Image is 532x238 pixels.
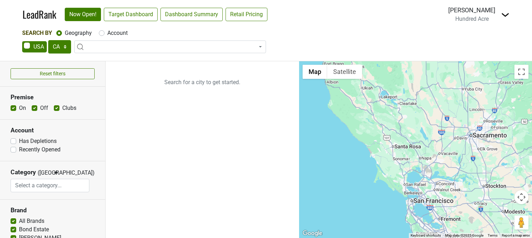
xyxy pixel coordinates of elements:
[22,30,52,36] span: Search By
[11,127,95,134] h3: Account
[19,217,44,225] label: All Brands
[502,233,530,237] a: Report a map error
[19,137,57,145] label: Has Depletions
[19,145,61,154] label: Recently Opened
[104,8,158,21] a: Target Dashboard
[514,190,528,204] button: Map camera controls
[455,15,489,22] span: Hundred Acre
[445,233,483,237] span: Map data ©2025 Google
[327,65,362,79] button: Show satellite imagery
[411,233,441,238] button: Keyboard shortcuts
[19,104,26,112] label: On
[107,29,128,37] label: Account
[501,11,509,19] img: Dropdown Menu
[226,8,267,21] a: Retail Pricing
[62,104,76,112] label: Clubs
[38,169,52,179] span: ([GEOGRAPHIC_DATA])
[303,65,327,79] button: Show street map
[488,233,498,237] a: Terms (opens in new tab)
[19,225,49,234] label: Bond Estate
[301,229,324,238] img: Google
[65,8,101,21] a: Now Open!
[106,61,299,104] p: Search for a city to get started.
[514,215,528,230] button: Drag Pegman onto the map to open Street View
[23,7,56,22] a: LeadRank
[40,104,48,112] label: Off
[11,68,95,79] button: Reset filters
[301,229,324,238] a: Open this area in Google Maps (opens a new window)
[11,207,95,214] h3: Brand
[448,6,495,15] div: [PERSON_NAME]
[514,65,528,79] button: Toggle fullscreen view
[11,179,89,192] input: Select a category...
[53,170,59,176] span: ▼
[11,169,36,176] h3: Category
[160,8,223,21] a: Dashboard Summary
[65,29,92,37] label: Geography
[11,94,95,101] h3: Premise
